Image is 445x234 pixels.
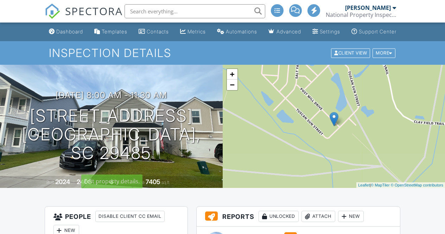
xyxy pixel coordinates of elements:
div: Settings [320,29,340,34]
span: Built [46,180,54,185]
a: Settings [310,25,343,38]
input: Search everything... [125,4,265,18]
div: Templates [102,29,127,34]
a: Zoom in [227,69,237,80]
div: 2024 [55,178,70,185]
img: The Best Home Inspection Software - Spectora [45,4,60,19]
div: | [356,182,445,188]
span: sq.ft. [161,180,170,185]
a: Leaflet [358,183,370,187]
span: SPECTORA [65,4,123,18]
div: Dashboard [56,29,83,34]
span: slab [115,180,123,185]
a: Client View [330,50,372,55]
div: [PERSON_NAME] [345,4,391,11]
div: More [373,48,395,58]
a: Templates [91,25,130,38]
div: Metrics [187,29,206,34]
a: Support Center [349,25,399,38]
a: Automations (Advanced) [214,25,260,38]
div: Automations [226,29,257,34]
div: Support Center [359,29,396,34]
a: Advanced [266,25,304,38]
h1: [STREET_ADDRESS] [GEOGRAPHIC_DATA], SC 29485 [11,107,211,162]
h1: Inspection Details [49,47,396,59]
a: Dashboard [46,25,86,38]
div: 7405 [146,178,160,185]
div: National Property Inspections/Lowcountry [326,11,396,18]
a: © MapTiler [371,183,390,187]
a: © OpenStreetMap contributors [391,183,443,187]
div: Advanced [276,29,301,34]
a: Contacts [136,25,172,38]
div: Disable Client CC Email [95,211,165,222]
div: Contacts [147,29,169,34]
h3: Reports [197,207,400,227]
div: New [338,211,364,222]
div: Unlocked [259,211,299,222]
a: Zoom out [227,80,237,90]
div: Client View [331,48,370,58]
a: SPECTORA [45,10,123,24]
div: 2406 [77,178,92,185]
span: Lot Size [130,180,145,185]
h3: [DATE] 8:00 am - 11:30 am [56,90,167,100]
span: sq. ft. [93,180,103,185]
a: Metrics [177,25,209,38]
div: Attach [301,211,335,222]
